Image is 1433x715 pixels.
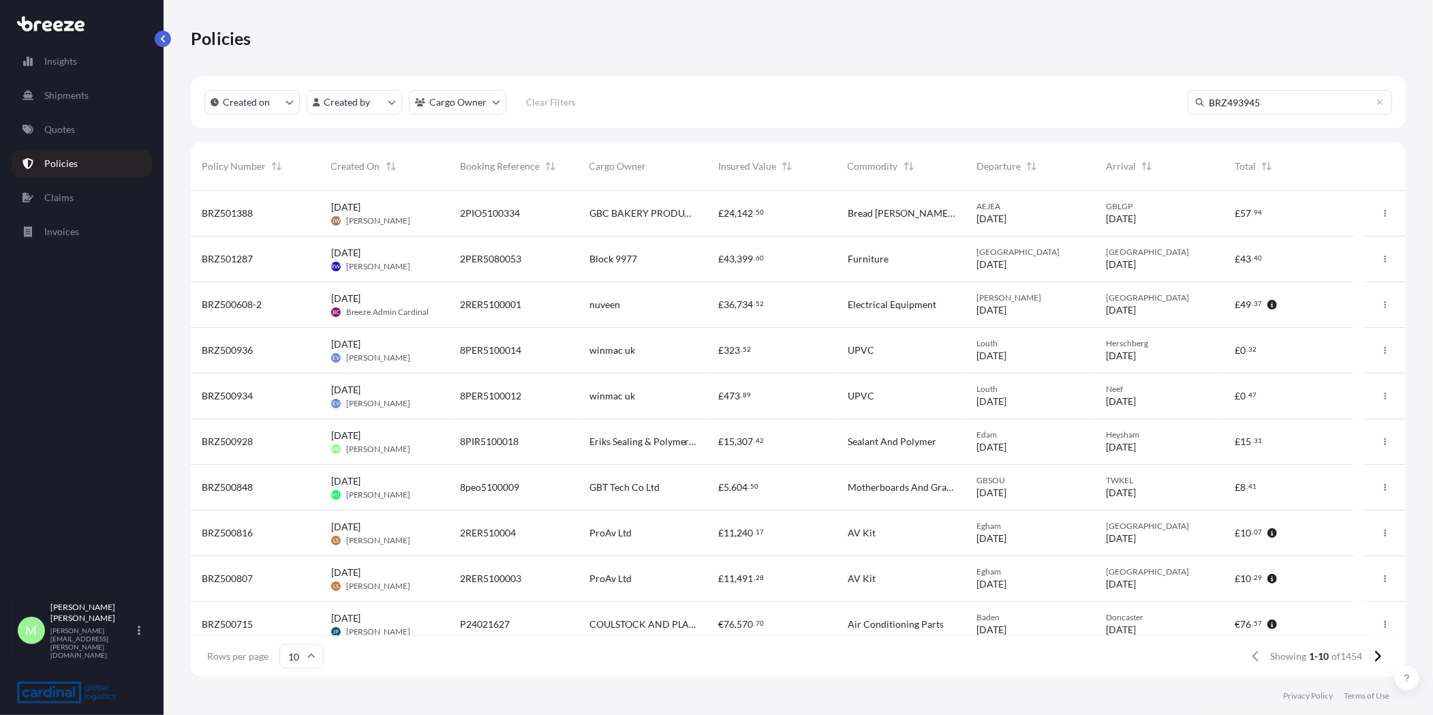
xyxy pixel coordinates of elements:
[460,526,516,540] span: 2RER510004
[976,201,1084,212] span: AEJEA
[1235,528,1240,538] span: £
[1254,621,1262,626] span: 57
[731,483,748,492] span: 604
[1254,530,1262,534] span: 07
[1248,347,1257,352] span: 32
[1235,159,1256,173] span: Total
[737,300,753,309] span: 734
[346,444,411,455] span: [PERSON_NAME]
[346,581,411,592] span: [PERSON_NAME]
[346,626,411,637] span: [PERSON_NAME]
[976,521,1084,532] span: Egham
[848,344,874,357] span: UPVC
[1106,612,1214,623] span: Doncaster
[848,435,936,448] span: Sealant And Polymer
[737,254,753,264] span: 399
[976,303,1006,317] span: [DATE]
[346,215,411,226] span: [PERSON_NAME]
[1023,158,1040,174] button: Sort
[976,577,1006,591] span: [DATE]
[1283,690,1333,701] p: Privacy Policy
[1235,346,1240,355] span: £
[346,307,429,318] span: Breeze.Admin Cardinal
[1106,532,1136,545] span: [DATE]
[735,437,737,446] span: ,
[331,260,340,273] span: RW
[718,346,724,355] span: £
[848,572,876,585] span: AV Kit
[718,620,724,629] span: €
[743,393,751,397] span: 89
[324,95,371,109] p: Created by
[724,209,735,218] span: 24
[1254,438,1262,443] span: 31
[1246,347,1248,352] span: .
[1254,256,1262,260] span: 40
[1246,393,1248,397] span: .
[44,123,75,136] p: Quotes
[460,207,520,220] span: 2PIO5100334
[718,437,724,446] span: £
[460,159,540,173] span: Booking Reference
[1254,210,1262,215] span: 94
[750,484,758,489] span: 50
[737,620,753,629] span: 570
[1240,437,1251,446] span: 15
[754,301,755,306] span: .
[735,209,737,218] span: ,
[718,391,724,401] span: £
[12,48,152,75] a: Insights
[333,351,339,365] span: EV
[1106,577,1136,591] span: [DATE]
[754,621,755,626] span: .
[333,534,339,547] span: LS
[1106,623,1136,637] span: [DATE]
[976,486,1006,500] span: [DATE]
[976,292,1084,303] span: [PERSON_NAME]
[976,612,1084,623] span: Baden
[754,256,755,260] span: .
[976,247,1084,258] span: [GEOGRAPHIC_DATA]
[737,528,753,538] span: 240
[1240,574,1251,583] span: 10
[976,159,1021,173] span: Departure
[848,618,944,631] span: Air Conditioning Parts
[589,618,697,631] span: COULSTOCK AND PLACE
[718,209,724,218] span: £
[1106,258,1136,271] span: [DATE]
[331,292,361,305] span: [DATE]
[331,200,361,214] span: [DATE]
[202,618,253,631] span: BRZ500715
[204,90,300,115] button: createdOn Filter options
[724,346,740,355] span: 323
[737,574,753,583] span: 491
[202,298,262,311] span: BRZ500608-2
[976,532,1006,545] span: [DATE]
[50,602,135,624] p: [PERSON_NAME] [PERSON_NAME]
[735,254,737,264] span: ,
[331,520,361,534] span: [DATE]
[1106,338,1214,349] span: Herschberg
[542,158,559,174] button: Sort
[901,158,917,174] button: Sort
[724,574,735,583] span: 11
[1310,650,1329,663] span: 1-10
[50,626,135,659] p: [PERSON_NAME][EMAIL_ADDRESS][PERSON_NAME][DOMAIN_NAME]
[848,159,898,173] span: Commodity
[729,483,731,492] span: ,
[346,535,411,546] span: [PERSON_NAME]
[44,191,74,204] p: Claims
[1240,300,1251,309] span: 49
[589,526,632,540] span: ProAv Ltd
[460,481,519,494] span: 8peo5100009
[513,91,589,113] button: Clear Filters
[1252,530,1253,534] span: .
[44,89,89,102] p: Shipments
[976,475,1084,486] span: GBSOU
[1106,475,1214,486] span: TWKEL
[1240,483,1246,492] span: 8
[1344,690,1389,701] a: Terms of Use
[332,488,339,502] span: MJ
[1252,575,1253,580] span: .
[1106,247,1214,258] span: [GEOGRAPHIC_DATA]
